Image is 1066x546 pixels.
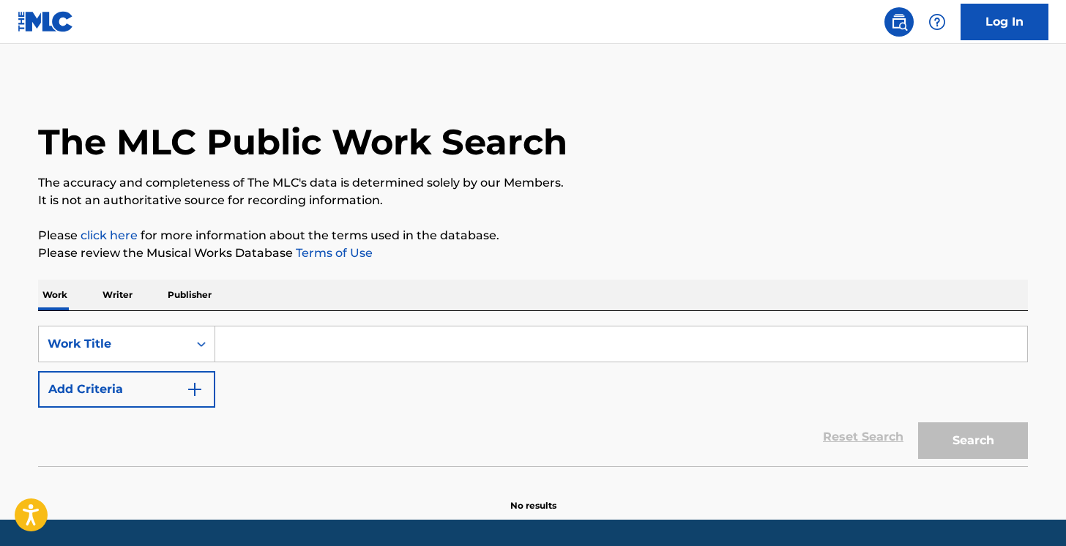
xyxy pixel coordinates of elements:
[928,13,946,31] img: help
[163,280,216,310] p: Publisher
[38,280,72,310] p: Work
[884,7,914,37] a: Public Search
[38,326,1028,466] form: Search Form
[48,335,179,353] div: Work Title
[81,228,138,242] a: click here
[38,174,1028,192] p: The accuracy and completeness of The MLC's data is determined solely by our Members.
[38,371,215,408] button: Add Criteria
[186,381,204,398] img: 9d2ae6d4665cec9f34b9.svg
[961,4,1048,40] a: Log In
[18,11,74,32] img: MLC Logo
[922,7,952,37] div: Help
[38,244,1028,262] p: Please review the Musical Works Database
[993,476,1066,546] iframe: Chat Widget
[38,227,1028,244] p: Please for more information about the terms used in the database.
[98,280,137,310] p: Writer
[38,120,567,164] h1: The MLC Public Work Search
[293,246,373,260] a: Terms of Use
[38,192,1028,209] p: It is not an authoritative source for recording information.
[890,13,908,31] img: search
[510,482,556,512] p: No results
